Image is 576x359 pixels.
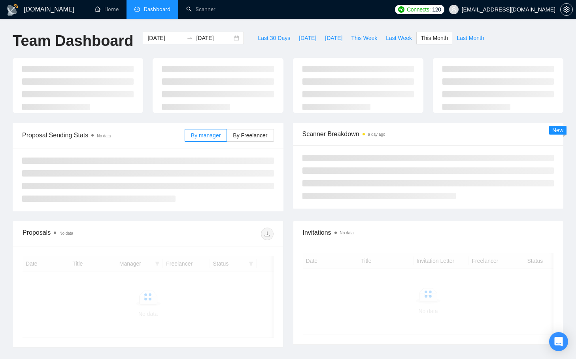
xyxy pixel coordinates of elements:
[340,231,354,235] span: No data
[191,132,221,139] span: By manager
[253,32,295,44] button: Last 30 Days
[23,228,148,240] div: Proposals
[147,34,183,42] input: Start date
[452,32,488,44] button: Last Month
[295,32,321,44] button: [DATE]
[386,34,412,42] span: Last Week
[187,35,193,41] span: swap-right
[144,6,170,13] span: Dashboard
[351,34,377,42] span: This Week
[186,6,215,13] a: searchScanner
[97,134,111,138] span: No data
[368,132,385,137] time: a day ago
[325,34,342,42] span: [DATE]
[299,34,316,42] span: [DATE]
[347,32,381,44] button: This Week
[321,32,347,44] button: [DATE]
[381,32,416,44] button: Last Week
[134,6,140,12] span: dashboard
[561,6,572,13] span: setting
[457,34,484,42] span: Last Month
[233,132,267,139] span: By Freelancer
[196,34,232,42] input: End date
[549,332,568,351] div: Open Intercom Messenger
[13,32,133,50] h1: Team Dashboard
[560,3,573,16] button: setting
[187,35,193,41] span: to
[302,129,554,139] span: Scanner Breakdown
[407,5,431,14] span: Connects:
[451,7,457,12] span: user
[6,4,19,16] img: logo
[95,6,119,13] a: homeHome
[432,5,441,14] span: 120
[416,32,452,44] button: This Month
[552,127,563,133] span: New
[421,34,448,42] span: This Month
[59,231,73,236] span: No data
[258,34,290,42] span: Last 30 Days
[560,6,573,13] a: setting
[22,130,185,140] span: Proposal Sending Stats
[303,228,554,237] span: Invitations
[398,6,404,13] img: upwork-logo.png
